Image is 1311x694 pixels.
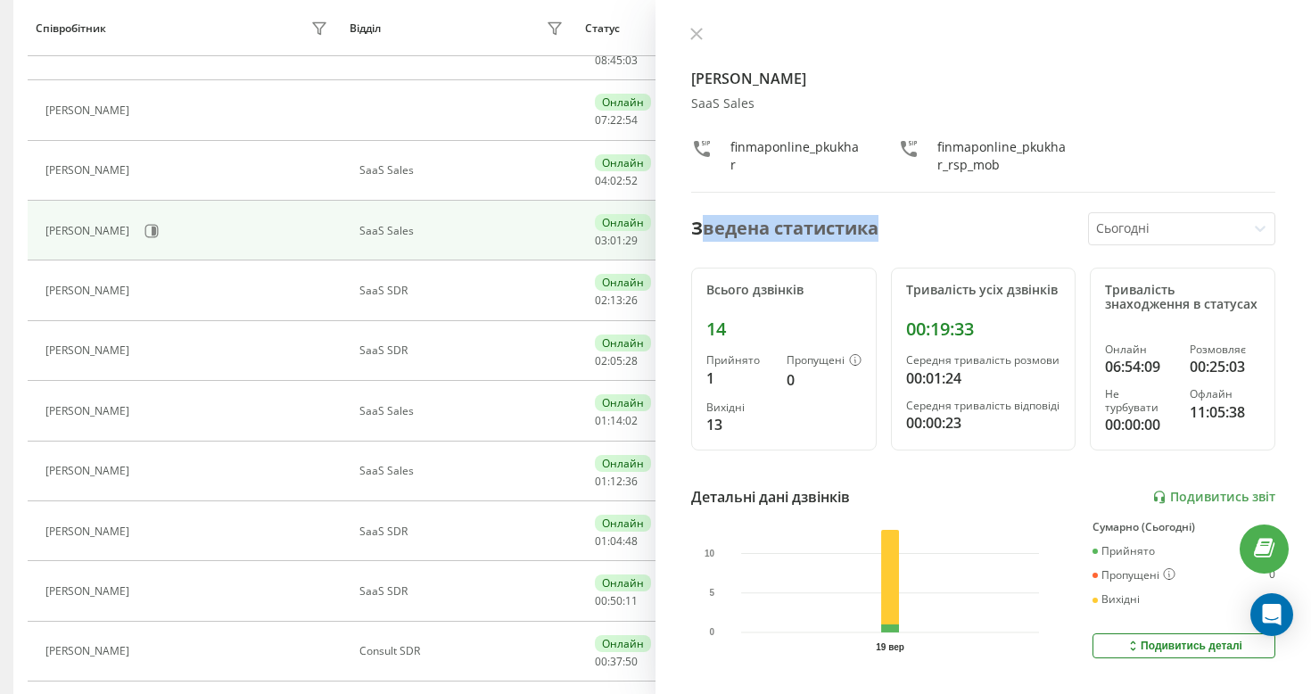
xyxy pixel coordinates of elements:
button: Подивитись деталі [1092,633,1275,658]
span: 00 [595,654,607,669]
div: finmaponline_pkukhar [730,138,862,174]
span: 01 [595,533,607,549]
text: 0 [710,627,715,637]
div: Consult SDR [359,44,567,56]
span: 50 [610,593,623,608]
span: 14 [610,413,623,428]
span: 04 [595,173,607,188]
div: [PERSON_NAME] [45,405,134,417]
div: 0 [787,369,862,391]
div: : : [595,475,638,488]
div: [PERSON_NAME] [45,525,134,538]
div: : : [595,114,638,127]
span: 01 [595,413,607,428]
span: 36 [625,474,638,489]
div: Всього дзвінків [706,283,862,298]
span: 26 [625,293,638,308]
div: Прийнято [706,354,772,367]
span: 08 [595,53,607,68]
div: [PERSON_NAME] [45,285,134,297]
span: 04 [610,533,623,549]
span: 01 [595,474,607,489]
div: Зведена статистика [691,215,878,242]
div: SaaS SDR [359,585,567,598]
span: 52 [625,173,638,188]
div: Прийнято [1092,545,1155,558]
div: Тривалість усіх дзвінків [906,283,1061,298]
div: SaaS SDR [359,344,567,357]
div: [PERSON_NAME] [45,164,134,177]
div: 00:25:03 [1190,356,1260,377]
div: : : [595,656,638,668]
div: Сумарно (Сьогодні) [1092,521,1275,533]
div: Онлайн [595,94,651,111]
div: SaaS Sales [691,96,1275,112]
span: 03 [595,233,607,248]
div: 00:01:24 [906,368,1061,389]
div: Consult SDR [359,645,567,657]
span: 29 [625,233,638,248]
div: : : [595,535,638,548]
div: SaaS Sales [359,405,567,417]
a: Подивитись звіт [1152,490,1275,505]
h4: [PERSON_NAME] [691,68,1275,89]
span: 45 [610,53,623,68]
div: Пропущені [1092,568,1175,582]
div: Онлайн [595,214,651,231]
span: 13 [610,293,623,308]
span: 02 [625,413,638,428]
div: : : [595,595,638,607]
div: : : [595,294,638,307]
div: Відділ [350,22,381,35]
span: 03 [625,53,638,68]
span: 50 [625,654,638,669]
span: 22 [610,112,623,128]
div: Онлайн [595,335,651,351]
text: 10 [705,549,715,558]
span: 11 [625,593,638,608]
div: Подивитись деталі [1125,639,1242,653]
div: [PERSON_NAME] [45,225,134,237]
span: 02 [595,293,607,308]
div: 13 [706,414,772,435]
span: 28 [625,353,638,368]
div: Онлайн [1105,343,1175,356]
div: [PERSON_NAME] [45,104,134,117]
span: 00 [595,593,607,608]
div: Онлайн [595,455,651,472]
div: [PERSON_NAME] [45,465,134,477]
div: Онлайн [595,274,651,291]
div: Онлайн [595,154,651,171]
div: Онлайн [595,635,651,652]
div: Онлайн [595,515,651,532]
div: 06:54:09 [1105,356,1175,377]
span: 05 [610,353,623,368]
div: : : [595,54,638,67]
div: Вихідні [1092,593,1140,606]
div: [PERSON_NAME] [45,585,134,598]
div: Онлайн [595,394,651,411]
div: SaaS SDR [359,525,567,538]
div: SaaS Sales [359,465,567,477]
span: 37 [610,654,623,669]
div: Середня тривалість розмови [906,354,1061,367]
div: Детальні дані дзвінків [691,486,850,508]
div: Співробітник [36,22,106,35]
div: [PERSON_NAME] [45,645,134,657]
div: 1 [706,368,772,389]
span: 12 [610,474,623,489]
div: Пропущені [787,354,862,368]
text: 5 [710,588,715,598]
div: Не турбувати [1105,388,1175,414]
div: finmaponline_pkukhar_rsp_mob [937,138,1069,174]
span: 07 [595,112,607,128]
div: Розмовляє [1190,343,1260,356]
div: 0 [1269,568,1275,582]
div: SaaS Sales [359,164,567,177]
div: 11:05:38 [1190,401,1260,423]
div: Тривалість знаходження в статусах [1105,283,1260,313]
div: : : [595,175,638,187]
div: SaaS SDR [359,285,567,297]
span: 02 [595,353,607,368]
div: : : [595,355,638,368]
